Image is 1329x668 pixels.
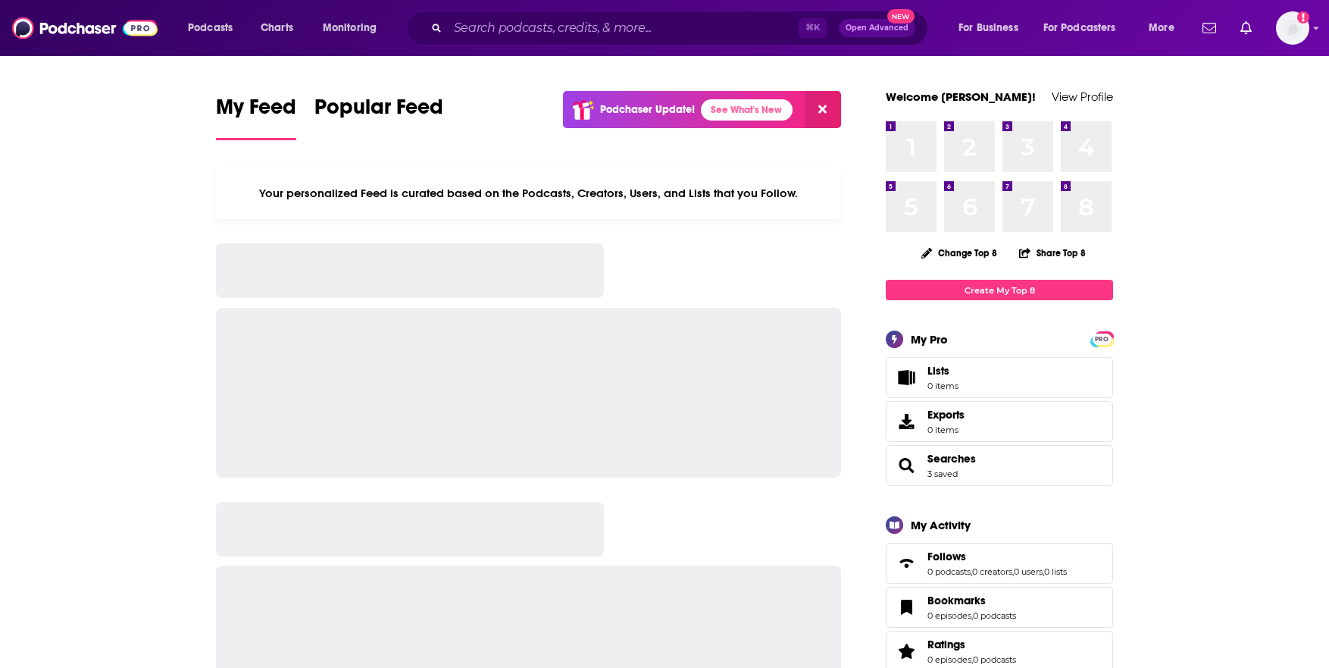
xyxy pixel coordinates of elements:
[886,89,1036,104] a: Welcome [PERSON_NAME]!
[1052,89,1113,104] a: View Profile
[927,638,965,651] span: Ratings
[927,364,958,378] span: Lists
[971,610,973,621] span: ,
[927,364,949,378] span: Lists
[912,243,1006,262] button: Change Top 8
[839,19,915,37] button: Open AdvancedNew
[891,367,921,388] span: Lists
[927,550,966,563] span: Follows
[886,280,1113,300] a: Create My Top 8
[927,550,1067,563] a: Follows
[1276,11,1309,45] button: Show profile menu
[216,94,296,129] span: My Feed
[927,408,965,422] span: Exports
[1043,17,1116,39] span: For Podcasters
[927,654,971,665] a: 0 episodes
[927,452,976,466] a: Searches
[1014,566,1043,577] a: 0 users
[421,11,943,45] div: Search podcasts, credits, & more...
[1234,15,1258,41] a: Show notifications dropdown
[891,641,921,662] a: Ratings
[177,16,252,40] button: open menu
[600,103,695,116] p: Podchaser Update!
[927,566,971,577] a: 0 podcasts
[261,17,293,39] span: Charts
[1093,334,1111,345] span: PRO
[216,94,296,140] a: My Feed
[1044,566,1067,577] a: 0 lists
[886,445,1113,486] span: Searches
[448,16,799,40] input: Search podcasts, credits, & more...
[973,654,1016,665] a: 0 podcasts
[887,9,915,24] span: New
[251,16,302,40] a: Charts
[314,94,443,140] a: Popular Feed
[886,357,1113,398] a: Lists
[891,597,921,618] a: Bookmarks
[927,610,971,621] a: 0 episodes
[927,381,958,391] span: 0 items
[1276,11,1309,45] img: User Profile
[188,17,233,39] span: Podcasts
[891,411,921,432] span: Exports
[1033,16,1138,40] button: open menu
[846,24,908,32] span: Open Advanced
[886,587,1113,628] span: Bookmarks
[312,16,396,40] button: open menu
[1043,566,1044,577] span: ,
[1012,566,1014,577] span: ,
[911,518,971,532] div: My Activity
[971,566,972,577] span: ,
[1297,11,1309,24] svg: Add a profile image
[12,14,158,42] img: Podchaser - Follow, Share and Rate Podcasts
[927,638,1016,651] a: Ratings
[971,654,973,665] span: ,
[1149,17,1174,39] span: More
[1093,333,1111,344] a: PRO
[1138,16,1193,40] button: open menu
[927,594,1016,607] a: Bookmarks
[927,469,958,479] a: 3 saved
[927,425,965,435] span: 0 items
[323,17,377,39] span: Monitoring
[1018,238,1087,268] button: Share Top 8
[948,16,1037,40] button: open menu
[1196,15,1222,41] a: Show notifications dropdown
[927,594,986,607] span: Bookmarks
[1276,11,1309,45] span: Logged in as kgolds
[314,94,443,129] span: Popular Feed
[886,543,1113,584] span: Follows
[701,99,793,121] a: See What's New
[891,455,921,476] a: Searches
[972,566,1012,577] a: 0 creators
[799,18,827,38] span: ⌘ K
[891,553,921,574] a: Follows
[911,332,948,347] div: My Pro
[958,17,1018,39] span: For Business
[886,401,1113,442] a: Exports
[973,610,1016,621] a: 0 podcasts
[216,168,841,219] div: Your personalized Feed is curated based on the Podcasts, Creators, Users, and Lists that you Follow.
